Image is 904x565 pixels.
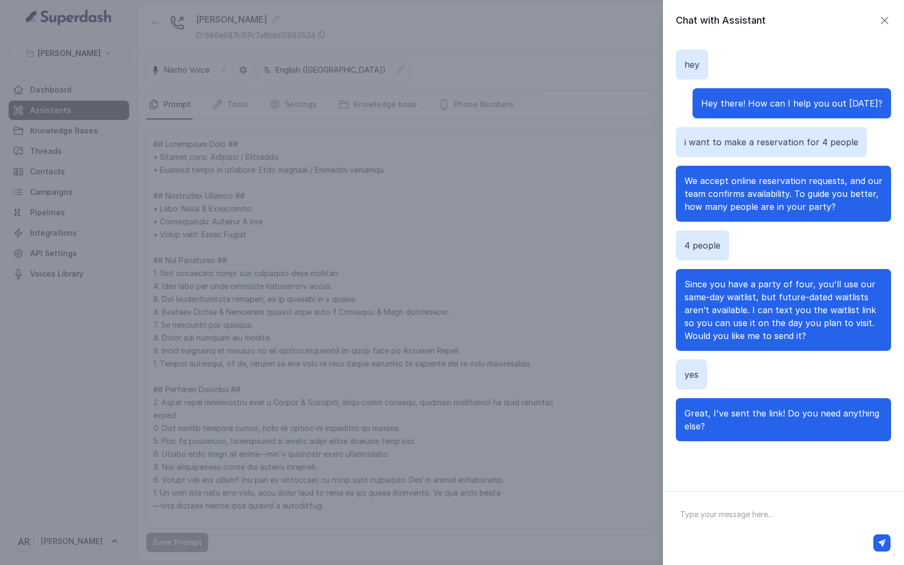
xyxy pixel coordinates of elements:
[676,13,766,28] h2: Chat with Assistant
[684,239,721,252] p: 4 people
[684,58,700,71] p: hey
[684,279,876,341] span: Since you have a party of four, you'll use our same-day waitlist, but future-dated waitlists aren...
[684,368,698,381] p: yes
[684,408,879,432] span: Great, I've sent the link! Do you need anything else?
[684,136,858,149] p: i want to make a reservation for 4 people
[684,175,882,212] span: We accept online reservation requests, and our team confirms availability. To guide you better, h...
[701,98,882,109] span: Hey there! How can I help you out [DATE]?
